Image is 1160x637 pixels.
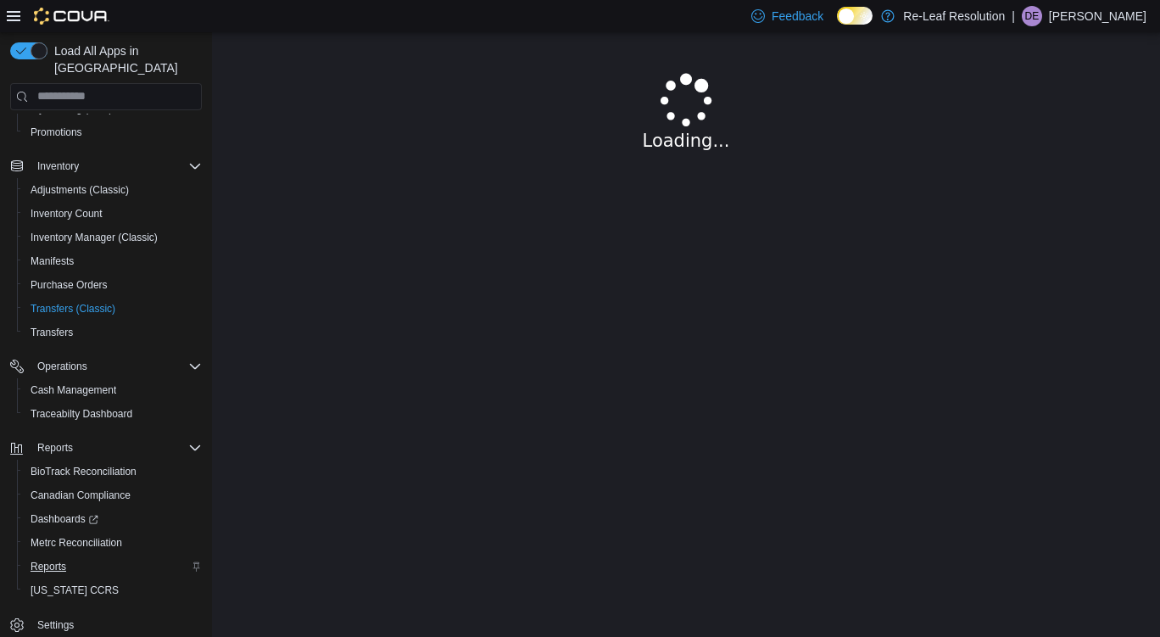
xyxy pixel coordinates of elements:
span: Dashboards [31,512,98,526]
span: Traceabilty Dashboard [24,404,202,424]
span: Operations [37,360,87,373]
span: Cash Management [24,380,202,400]
button: Manifests [17,249,209,273]
a: Traceabilty Dashboard [24,404,139,424]
button: Reports [3,436,209,460]
button: Inventory [31,156,86,176]
p: [PERSON_NAME] [1049,6,1146,26]
span: Inventory Manager (Classic) [24,227,202,248]
a: Manifests [24,251,81,271]
button: Inventory Manager (Classic) [17,226,209,249]
button: Inventory Count [17,202,209,226]
span: Settings [31,614,202,635]
span: Promotions [24,122,202,142]
button: Reports [17,555,209,578]
span: DE [1025,6,1040,26]
span: Inventory [31,156,202,176]
span: Load All Apps in [GEOGRAPHIC_DATA] [47,42,202,76]
p: | [1012,6,1015,26]
span: Reports [31,438,202,458]
button: Transfers [17,321,209,344]
span: Inventory [37,159,79,173]
a: Transfers [24,322,80,343]
span: Cash Management [31,383,116,397]
span: Inventory Manager (Classic) [31,231,158,244]
button: Inventory [3,154,209,178]
span: Manifests [24,251,202,271]
button: Adjustments (Classic) [17,178,209,202]
button: BioTrack Reconciliation [17,460,209,483]
a: Settings [31,615,81,635]
a: Adjustments (Classic) [24,180,136,200]
a: Inventory Manager (Classic) [24,227,165,248]
button: Metrc Reconciliation [17,531,209,555]
a: Inventory Count [24,204,109,224]
span: BioTrack Reconciliation [31,465,137,478]
span: Feedback [772,8,823,25]
a: Reports [24,556,73,577]
span: Transfers [24,322,202,343]
span: Washington CCRS [24,580,202,601]
img: Cova [34,8,109,25]
a: Promotions [24,122,89,142]
button: Traceabilty Dashboard [17,402,209,426]
a: Cash Management [24,380,123,400]
a: Transfers (Classic) [24,299,122,319]
button: Purchase Orders [17,273,209,297]
span: Metrc Reconciliation [24,533,202,553]
button: Promotions [17,120,209,144]
a: Dashboards [24,509,105,529]
span: Reports [24,556,202,577]
span: Traceabilty Dashboard [31,407,132,421]
span: Settings [37,618,74,632]
button: Reports [31,438,80,458]
button: [US_STATE] CCRS [17,578,209,602]
button: Cash Management [17,378,209,402]
a: Metrc Reconciliation [24,533,129,553]
button: Transfers (Classic) [17,297,209,321]
button: Operations [3,355,209,378]
a: Canadian Compliance [24,485,137,506]
span: Operations [31,356,202,377]
p: Re-Leaf Resolution [903,6,1005,26]
span: Transfers (Classic) [31,302,115,316]
span: Canadian Compliance [24,485,202,506]
span: Adjustments (Classic) [31,183,129,197]
span: Canadian Compliance [31,489,131,502]
span: Inventory Count [31,207,103,221]
span: Purchase Orders [24,275,202,295]
a: [US_STATE] CCRS [24,580,125,601]
span: Transfers [31,326,73,339]
span: Manifests [31,254,74,268]
span: Reports [37,441,73,455]
div: Donna Epperly [1022,6,1042,26]
a: BioTrack Reconciliation [24,461,143,482]
span: Promotions [31,126,82,139]
span: Metrc Reconciliation [31,536,122,550]
span: [US_STATE] CCRS [31,584,119,597]
button: Settings [3,612,209,637]
button: Canadian Compliance [17,483,209,507]
input: Dark Mode [837,7,873,25]
span: Inventory Count [24,204,202,224]
a: Dashboards [17,507,209,531]
span: BioTrack Reconciliation [24,461,202,482]
span: Transfers (Classic) [24,299,202,319]
span: Adjustments (Classic) [24,180,202,200]
a: Purchase Orders [24,275,114,295]
span: Reports [31,560,66,573]
span: Dashboards [24,509,202,529]
span: Purchase Orders [31,278,108,292]
button: Operations [31,356,94,377]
